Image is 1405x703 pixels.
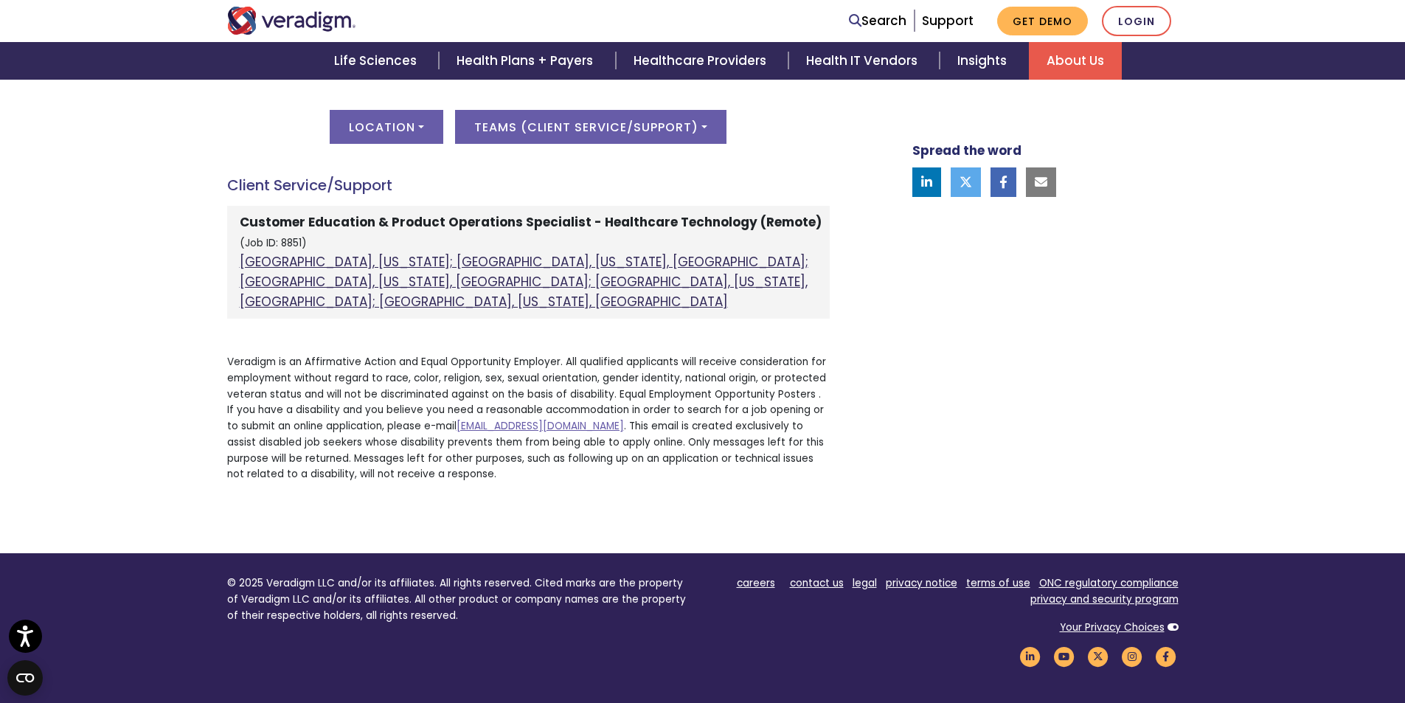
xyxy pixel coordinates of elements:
a: ONC regulatory compliance [1039,576,1179,590]
a: Life Sciences [316,42,439,80]
a: Veradigm Facebook Link [1154,650,1179,664]
a: terms of use [966,576,1030,590]
a: Get Demo [997,7,1088,35]
a: Veradigm YouTube Link [1052,650,1077,664]
button: Teams (Client Service/Support) [455,110,726,144]
a: Veradigm LinkedIn Link [1018,650,1043,664]
a: careers [737,576,775,590]
strong: Customer Education & Product Operations Specialist - Healthcare Technology (Remote) [240,213,822,231]
a: Veradigm Twitter Link [1086,650,1111,664]
a: Healthcare Providers [616,42,788,80]
a: Health Plans + Payers [439,42,615,80]
a: Health IT Vendors [788,42,940,80]
a: Veradigm Instagram Link [1120,650,1145,664]
img: Veradigm logo [227,7,356,35]
a: About Us [1029,42,1122,80]
a: Login [1102,6,1171,36]
button: Location [330,110,443,144]
button: Open CMP widget [7,660,43,696]
small: (Job ID: 8851) [240,236,307,250]
h4: Client Service/Support [227,176,830,194]
strong: Spread the word [912,142,1021,159]
a: Search [849,11,906,31]
a: Insights [940,42,1029,80]
p: © 2025 Veradigm LLC and/or its affiliates. All rights reserved. Cited marks are the property of V... [227,575,692,623]
a: legal [853,576,877,590]
a: privacy notice [886,576,957,590]
a: Your Privacy Choices [1060,620,1165,634]
a: [EMAIL_ADDRESS][DOMAIN_NAME] [457,419,624,433]
p: Veradigm is an Affirmative Action and Equal Opportunity Employer. All qualified applicants will r... [227,354,830,482]
a: [GEOGRAPHIC_DATA], [US_STATE]; [GEOGRAPHIC_DATA], [US_STATE], [GEOGRAPHIC_DATA]; [GEOGRAPHIC_DATA... [240,253,808,311]
a: Support [922,12,974,30]
a: contact us [790,576,844,590]
a: privacy and security program [1030,592,1179,606]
